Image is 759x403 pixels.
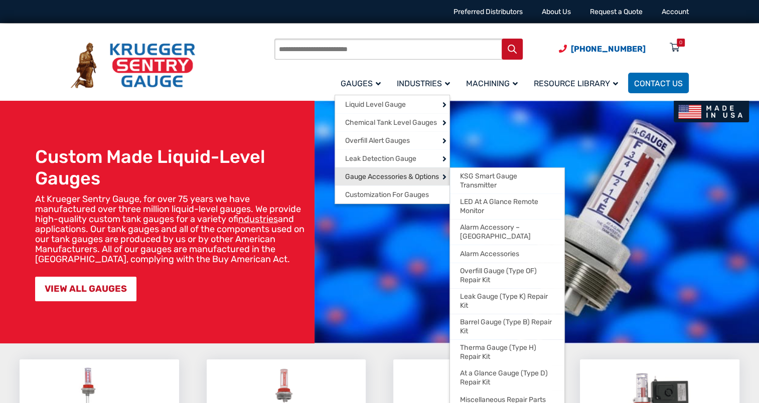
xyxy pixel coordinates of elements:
[450,339,564,365] a: Therma Gauge (Type H) Repair Kit
[345,118,437,127] span: Chemical Tank Level Gauges
[335,95,449,113] a: Liquid Level Gauge
[634,79,683,88] span: Contact Us
[335,71,391,95] a: Gauges
[335,167,449,185] a: Gauge Accessories & Options
[453,8,523,16] a: Preferred Distributors
[450,193,564,219] a: LED At A Glance Remote Monitor
[35,146,310,189] h1: Custom Made Liquid-Level Gauges
[238,214,278,225] a: industries
[345,100,406,109] span: Liquid Level Gauge
[450,168,564,193] a: KSG Smart Gauge Transmitter
[460,197,554,215] span: LED At A Glance Remote Monitor
[335,113,449,131] a: Chemical Tank Level Gauges
[460,369,554,386] span: At a Glance Gauge (Type D) Repair Kit
[450,314,564,339] a: Barrel Gauge (Type B) Repair Kit
[528,71,628,95] a: Resource Library
[460,318,554,335] span: Barrel Gauge (Type B) Repair Kit
[335,185,449,204] a: Customization For Gauges
[460,267,554,284] span: Overfill Gauge (Type OF) Repair Kit
[450,288,564,314] a: Leak Gauge (Type K) Repair Kit
[559,43,646,55] a: Phone Number (920) 434-8860
[35,277,136,301] a: VIEW ALL GAUGES
[460,172,554,189] span: KSG Smart Gauge Transmitter
[679,39,682,47] div: 0
[335,149,449,167] a: Leak Detection Gauge
[534,79,618,88] span: Resource Library
[450,365,564,390] a: At a Glance Gauge (Type D) Repair Kit
[345,172,439,181] span: Gauge Accessories & Options
[35,194,310,264] p: At Krueger Sentry Gauge, for over 75 years we have manufactured over three million liquid-level g...
[662,8,689,16] a: Account
[345,154,416,163] span: Leak Detection Gauge
[460,343,554,361] span: Therma Gauge (Type H) Repair Kit
[571,44,646,54] span: [PHONE_NUMBER]
[674,101,749,122] img: Made In USA
[460,292,554,310] span: Leak Gauge (Type K) Repair Kit
[450,219,564,245] a: Alarm Accessory – [GEOGRAPHIC_DATA]
[460,71,528,95] a: Machining
[460,223,554,241] span: Alarm Accessory – [GEOGRAPHIC_DATA]
[450,245,564,263] a: Alarm Accessories
[345,136,410,145] span: Overfill Alert Gauges
[542,8,571,16] a: About Us
[590,8,643,16] a: Request a Quote
[345,190,429,199] span: Customization For Gauges
[71,43,195,89] img: Krueger Sentry Gauge
[628,73,689,93] a: Contact Us
[335,131,449,149] a: Overfill Alert Gauges
[450,263,564,288] a: Overfill Gauge (Type OF) Repair Kit
[341,79,381,88] span: Gauges
[460,250,519,259] span: Alarm Accessories
[466,79,518,88] span: Machining
[315,101,759,343] img: bg_hero_bannerksentry
[391,71,460,95] a: Industries
[397,79,450,88] span: Industries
